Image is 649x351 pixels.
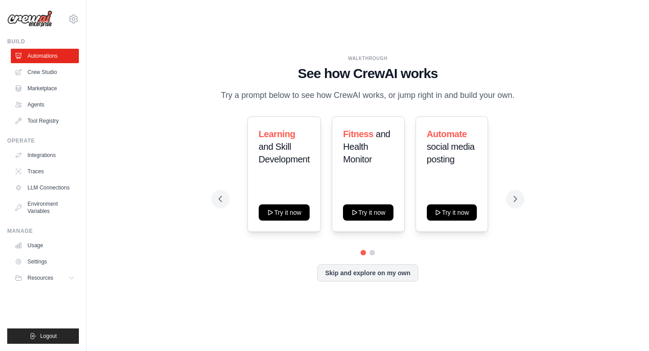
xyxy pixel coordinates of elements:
a: Agents [11,97,79,112]
span: Automate [427,129,467,139]
span: and Health Monitor [343,129,390,164]
h1: See how CrewAI works [219,65,517,82]
button: Try it now [343,204,393,221]
div: WALKTHROUGH [219,55,517,62]
p: Try a prompt below to see how CrewAI works, or jump right in and build your own. [219,89,517,102]
div: Build [7,38,79,45]
a: Tool Registry [11,114,79,128]
a: LLM Connections [11,180,79,195]
span: Fitness [343,129,373,139]
a: Automations [11,49,79,63]
a: Integrations [11,148,79,162]
a: Environment Variables [11,197,79,218]
button: Try it now [259,204,310,221]
button: Resources [11,271,79,285]
button: Skip and explore on my own [317,264,418,282]
a: Traces [11,164,79,179]
a: Marketplace [11,81,79,96]
div: Manage [7,227,79,235]
span: Learning [259,129,295,139]
a: Settings [11,254,79,269]
a: Usage [11,238,79,253]
button: Logout [7,328,79,344]
div: Operate [7,137,79,144]
span: Resources [27,274,53,282]
span: and Skill Development [259,142,310,164]
span: social media posting [427,142,475,164]
button: Try it now [427,204,477,221]
img: Logo [7,10,52,28]
span: Logout [40,333,57,340]
a: Crew Studio [11,65,79,79]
